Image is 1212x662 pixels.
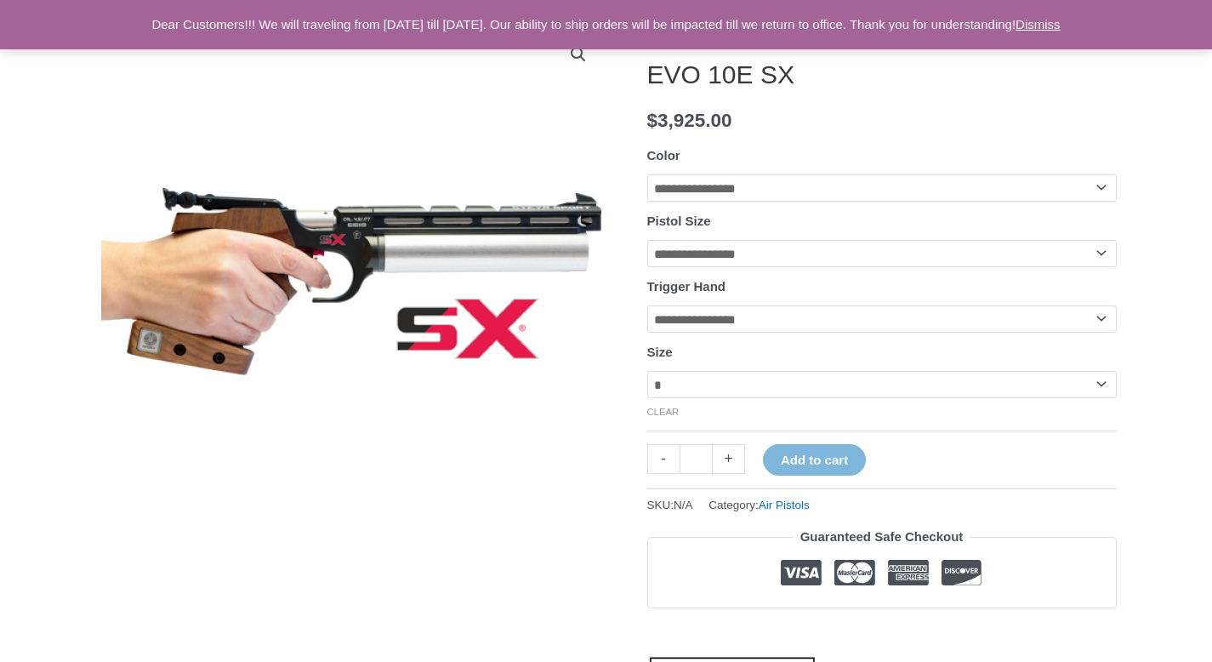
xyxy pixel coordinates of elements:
button: Add to cart [763,444,866,476]
span: N/A [674,499,693,511]
label: Trigger Hand [647,279,726,294]
a: Clear options [647,407,680,417]
input: Product quantity [680,444,713,474]
legend: Guaranteed Safe Checkout [794,525,970,549]
a: Dismiss [1016,17,1061,31]
h1: EVO 10E SX [647,60,1117,90]
span: Category: [708,494,810,516]
label: Pistol Size [647,214,711,228]
img: EVO 10E SX [96,26,606,537]
bdi: 3,925.00 [647,110,732,131]
label: Size [647,345,673,359]
label: Color [647,148,680,163]
span: $ [647,110,658,131]
a: Air Pistols [759,499,810,511]
iframe: Customer reviews powered by Trustpilot [647,621,1117,642]
a: + [713,444,745,474]
span: SKU: [647,494,693,516]
a: View full-screen image gallery [563,39,594,70]
a: - [647,444,680,474]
